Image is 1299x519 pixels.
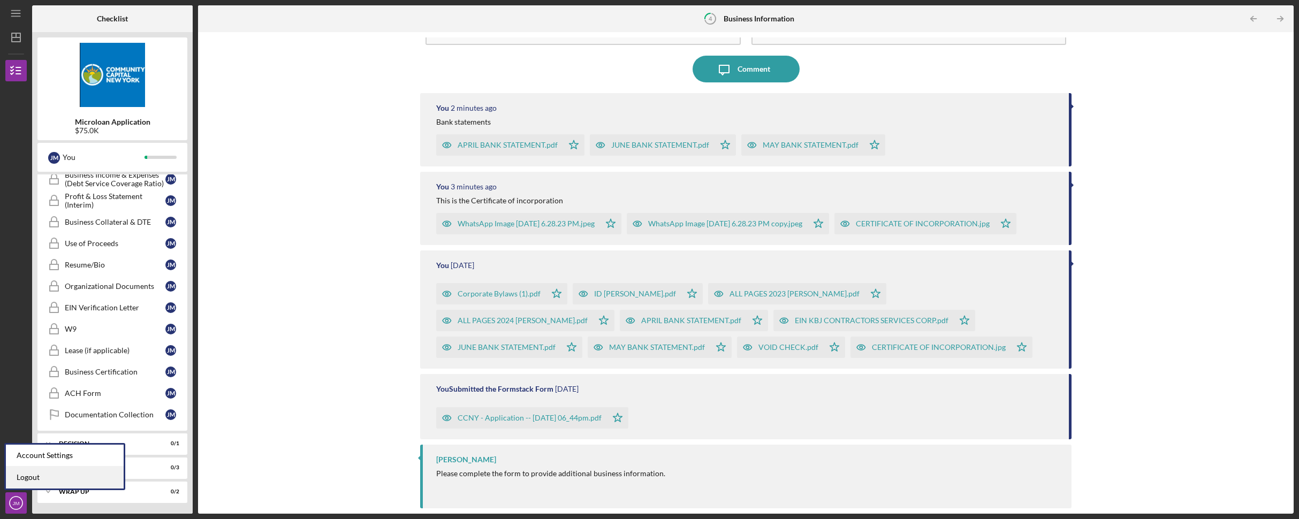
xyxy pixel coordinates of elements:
[436,283,567,304] button: Corporate Bylaws (1).pdf
[43,276,182,297] a: Organizational DocumentsJM
[65,325,165,333] div: W9
[737,337,845,358] button: VOID CHECK.pdf
[165,174,176,185] div: J M
[693,56,800,82] button: Comment
[165,195,176,206] div: J M
[165,324,176,334] div: J M
[436,182,449,191] div: You
[620,310,768,331] button: APRIL BANK STATEMENT.pdf
[43,404,182,425] a: Documentation CollectionJM
[5,492,27,514] button: JM
[758,343,818,352] div: VOID CHECK.pdf
[773,310,975,331] button: EIN KBJ CONTRACTORS SERVICES CORP.pdf
[436,196,563,205] div: This is the Certificate of incorporation
[43,211,182,233] a: Business Collateral & DTEJM
[458,343,556,352] div: JUNE BANK STATEMENT.pdf
[6,445,124,467] div: Account Settings
[834,213,1016,234] button: CERTIFICATE OF INCORPORATION.jpg
[741,134,885,156] button: MAY BANK STATEMENT.pdf
[436,310,614,331] button: ALL PAGES 2024 [PERSON_NAME].pdf
[43,383,182,404] a: ACH FormJM
[165,238,176,249] div: J M
[43,361,182,383] a: Business CertificationJM
[436,104,449,112] div: You
[6,467,124,489] a: Logout
[594,289,676,298] div: ID [PERSON_NAME].pdf
[165,388,176,399] div: J M
[65,218,165,226] div: Business Collateral & DTE
[555,385,579,393] time: 2025-08-19 22:44
[65,410,165,419] div: Documentation Collection
[43,254,182,276] a: Resume/BioJM
[160,464,179,471] div: 0 / 3
[436,134,584,156] button: APRIL BANK STATEMENT.pdf
[165,367,176,377] div: J M
[458,414,602,422] div: CCNY - Application -- [DATE] 06_44pm.pdf
[37,43,187,107] img: Product logo
[165,217,176,227] div: J M
[165,409,176,420] div: J M
[43,340,182,361] a: Lease (if applicable)JM
[436,337,582,358] button: JUNE BANK STATEMENT.pdf
[436,385,553,393] div: You Submitted the Formstack Form
[850,337,1032,358] button: CERTIFICATE OF INCORPORATION.jpg
[648,219,802,228] div: WhatsApp Image [DATE] 6.28.23 PM copy.jpeg
[43,233,182,254] a: Use of ProceedsJM
[436,213,621,234] button: WhatsApp Image [DATE] 6.28.23 PM.jpeg
[65,389,165,398] div: ACH Form
[609,343,705,352] div: MAY BANK STATEMENT.pdf
[43,297,182,318] a: EIN Verification LetterJM
[65,368,165,376] div: Business Certification
[588,337,732,358] button: MAY BANK STATEMENT.pdf
[436,455,496,464] div: [PERSON_NAME]
[165,345,176,356] div: J M
[451,182,497,191] time: 2025-08-21 01:21
[872,343,1006,352] div: CERTIFICATE OF INCORPORATION.jpg
[573,283,703,304] button: ID [PERSON_NAME].pdf
[763,141,859,149] div: MAY BANK STATEMENT.pdf
[43,190,182,211] a: Profit & Loss Statement (Interim)JM
[458,141,558,149] div: APRIL BANK STATEMENT.pdf
[48,152,60,164] div: J M
[97,14,128,23] b: Checklist
[160,440,179,447] div: 0 / 1
[611,141,709,149] div: JUNE BANK STATEMENT.pdf
[436,469,665,495] div: Please complete the form to provide additional business information.
[63,148,145,166] div: You
[65,282,165,291] div: Organizational Documents
[59,489,153,495] div: Wrap up
[43,169,182,190] a: Business Income & Expenses (Debt Service Coverage Ratio)JM
[451,261,474,270] time: 2025-08-19 22:46
[709,15,712,22] tspan: 4
[165,259,176,270] div: J M
[165,302,176,313] div: J M
[13,500,20,506] text: JM
[458,289,541,298] div: Corporate Bylaws (1).pdf
[590,134,736,156] button: JUNE BANK STATEMENT.pdf
[65,303,165,312] div: EIN Verification Letter
[436,407,628,429] button: CCNY - Application -- [DATE] 06_44pm.pdf
[65,261,165,269] div: Resume/Bio
[43,318,182,340] a: W9JM
[724,14,794,23] b: Business Information
[856,219,990,228] div: CERTIFICATE OF INCORPORATION.jpg
[65,171,165,188] div: Business Income & Expenses (Debt Service Coverage Ratio)
[436,118,491,126] div: Bank statements
[458,219,595,228] div: WhatsApp Image [DATE] 6.28.23 PM.jpeg
[75,126,150,135] div: $75.0K
[738,56,770,82] div: Comment
[436,261,449,270] div: You
[65,239,165,248] div: Use of Proceeds
[627,213,829,234] button: WhatsApp Image [DATE] 6.28.23 PM copy.jpeg
[75,118,150,126] b: Microloan Application
[65,346,165,355] div: Lease (if applicable)
[730,289,860,298] div: ALL PAGES 2023 [PERSON_NAME].pdf
[165,281,176,292] div: J M
[708,283,886,304] button: ALL PAGES 2023 [PERSON_NAME].pdf
[65,192,165,209] div: Profit & Loss Statement (Interim)
[641,316,741,325] div: APRIL BANK STATEMENT.pdf
[160,489,179,495] div: 0 / 2
[59,440,153,447] div: Decision
[795,316,948,325] div: EIN KBJ CONTRACTORS SERVICES CORP.pdf
[458,316,588,325] div: ALL PAGES 2024 [PERSON_NAME].pdf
